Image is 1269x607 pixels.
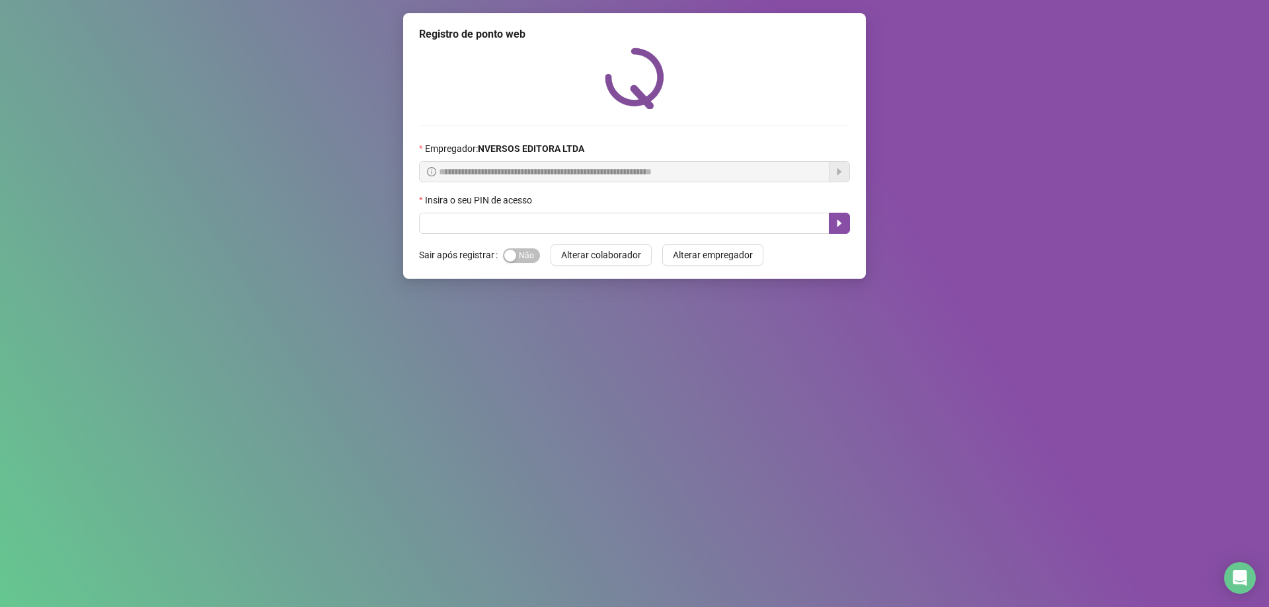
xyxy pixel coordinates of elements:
[419,244,503,266] label: Sair após registrar
[419,26,850,42] div: Registro de ponto web
[662,244,763,266] button: Alterar empregador
[605,48,664,109] img: QRPoint
[561,248,641,262] span: Alterar colaborador
[673,248,753,262] span: Alterar empregador
[551,244,652,266] button: Alterar colaborador
[419,193,541,207] label: Insira o seu PIN de acesso
[427,167,436,176] span: info-circle
[478,143,584,154] strong: NVERSOS EDITORA LTDA
[425,141,584,156] span: Empregador :
[1224,562,1256,594] div: Open Intercom Messenger
[834,218,845,229] span: caret-right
